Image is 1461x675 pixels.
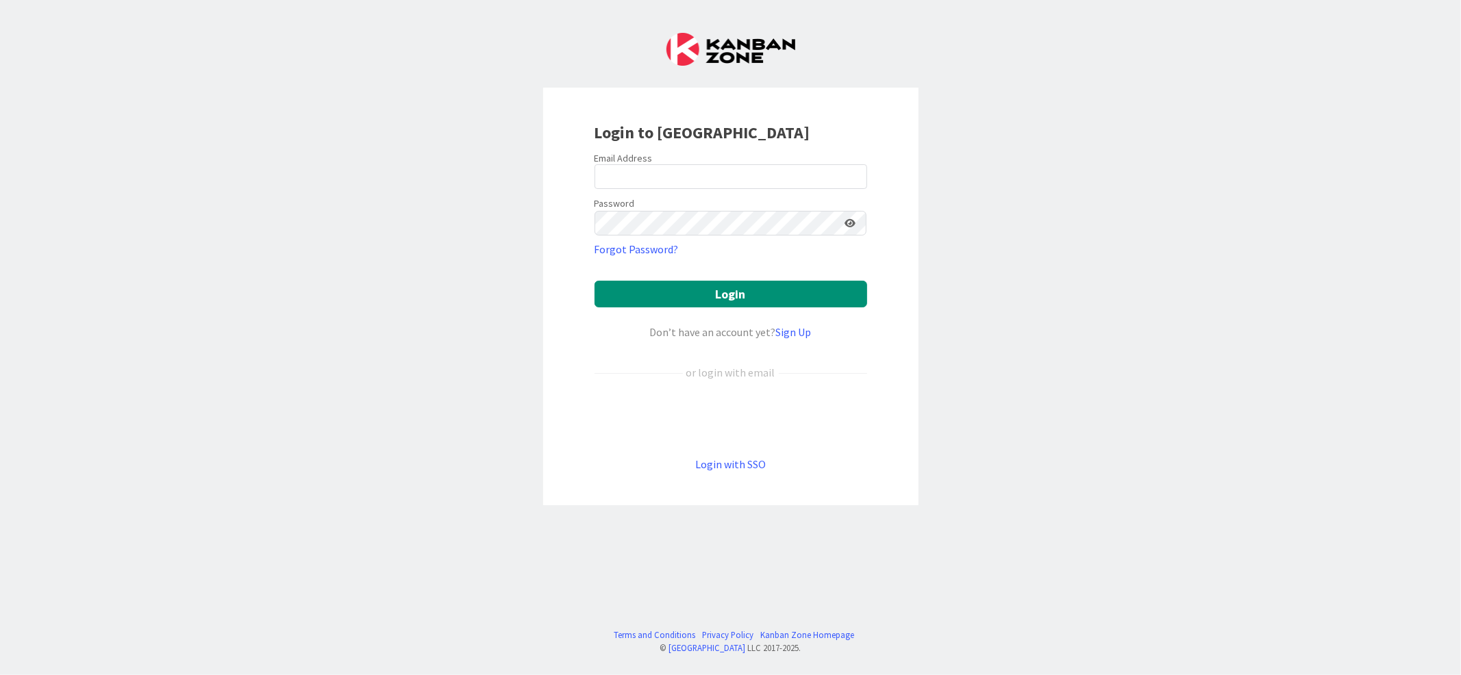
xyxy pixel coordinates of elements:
button: Login [595,281,867,307]
div: Don’t have an account yet? [595,324,867,340]
a: Terms and Conditions [614,628,695,641]
a: Privacy Policy [702,628,753,641]
iframe: Pulsante Accedi con Google [588,403,874,433]
a: Sign Up [776,325,812,339]
b: Login to [GEOGRAPHIC_DATA] [595,122,810,143]
div: © LLC 2017- 2025 . [607,641,854,654]
label: Email Address [595,152,653,164]
a: [GEOGRAPHIC_DATA] [669,642,746,653]
div: or login with email [683,364,779,381]
a: Kanban Zone Homepage [760,628,854,641]
a: Login with SSO [695,457,766,471]
a: Forgot Password? [595,241,679,257]
img: Kanban Zone [666,33,795,66]
label: Password [595,196,635,211]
